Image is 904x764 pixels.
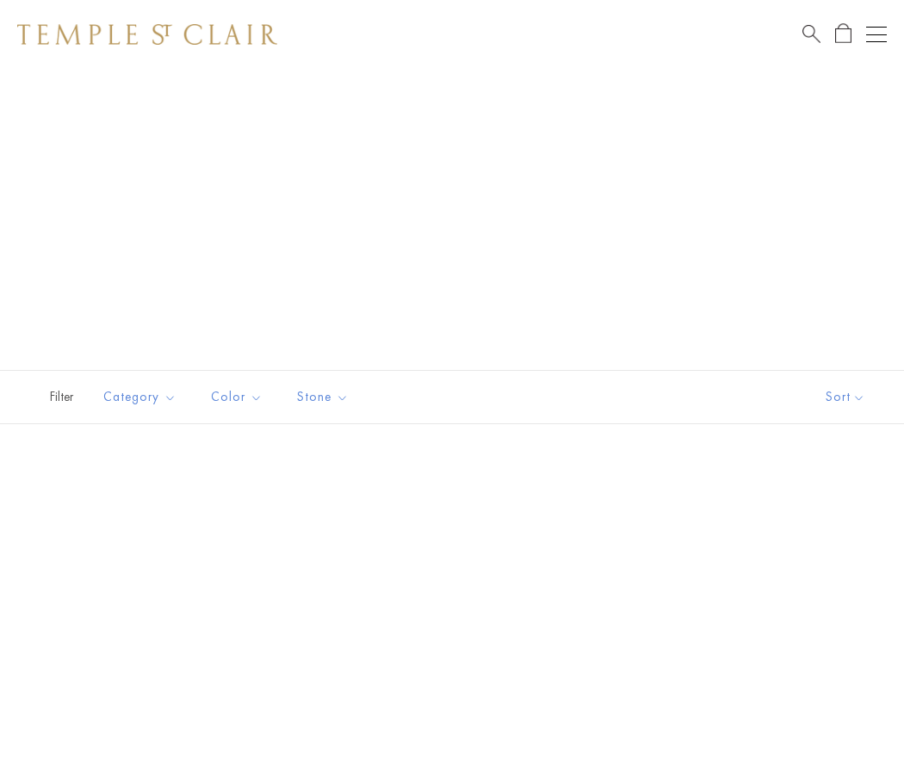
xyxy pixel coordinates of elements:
[802,23,820,45] a: Search
[866,24,887,45] button: Open navigation
[17,24,277,45] img: Temple St. Clair
[787,371,904,423] button: Show sort by
[95,386,189,408] span: Category
[202,386,276,408] span: Color
[835,23,851,45] a: Open Shopping Bag
[288,386,362,408] span: Stone
[284,378,362,416] button: Stone
[90,378,189,416] button: Category
[198,378,276,416] button: Color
